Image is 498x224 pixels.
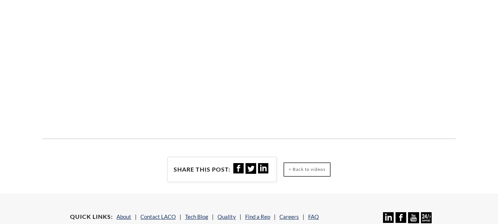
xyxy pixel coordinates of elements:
a: Contact LACO [140,213,176,220]
a: Tech Blog [185,213,208,220]
img: 24/7 Support Icon [421,212,432,223]
a: < Back to videos [283,162,331,177]
a: Careers [279,213,299,220]
h4: Share this post: [174,166,230,173]
h4: Quick Links [70,213,113,221]
a: FAQ [308,213,319,220]
a: Quality [217,213,236,220]
a: Find a Rep [245,213,270,220]
a: About [116,213,131,220]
